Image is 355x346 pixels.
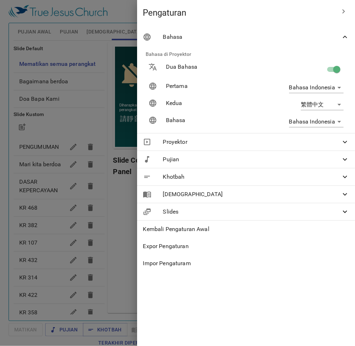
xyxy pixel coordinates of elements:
[143,242,349,251] span: Expor Pengaturan
[143,225,349,234] span: Kembali Pengaturan Awal
[163,190,341,199] span: [DEMOGRAPHIC_DATA]
[143,7,335,19] span: Pengaturan
[137,186,355,203] div: [DEMOGRAPHIC_DATA]
[166,63,258,71] p: Dua Bahasa
[140,46,352,63] li: Bahasa di Proyektor
[137,238,355,255] div: Expor Pengaturan
[301,99,344,110] div: 繁體中文
[7,69,88,79] span: 請靜音或關閉所有電子設備
[6,58,89,67] span: Diharapkan untuk mematikan/mengheningkan perangkat Anda
[289,116,344,127] div: Bahasa Indonesia
[163,138,341,146] span: Proyektor
[166,116,258,125] p: Bahasa
[137,151,355,168] div: Pujian
[80,56,96,67] li: 163
[163,208,341,216] span: Slides
[163,155,341,164] span: Pujian
[163,173,341,181] span: Khotbah
[27,95,68,100] img: True Jesus Church
[143,259,349,268] span: Impor Pengaturam
[166,82,258,90] p: Pertama
[289,82,344,93] div: Bahasa Indonesia
[137,28,355,46] div: Bahasa
[137,203,355,220] div: Slides
[163,33,341,41] span: Bahasa
[166,99,258,108] p: Kedua
[137,255,355,272] div: Impor Pengaturam
[137,133,355,151] div: Proyektor
[4,94,71,114] div: [DEMOGRAPHIC_DATA] [DEMOGRAPHIC_DATA] Sejati Lasem
[137,221,355,238] div: Kembali Pengaturan Awal
[76,37,99,43] p: Pujian 詩
[82,46,93,56] li: 26
[137,168,355,185] div: Khotbah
